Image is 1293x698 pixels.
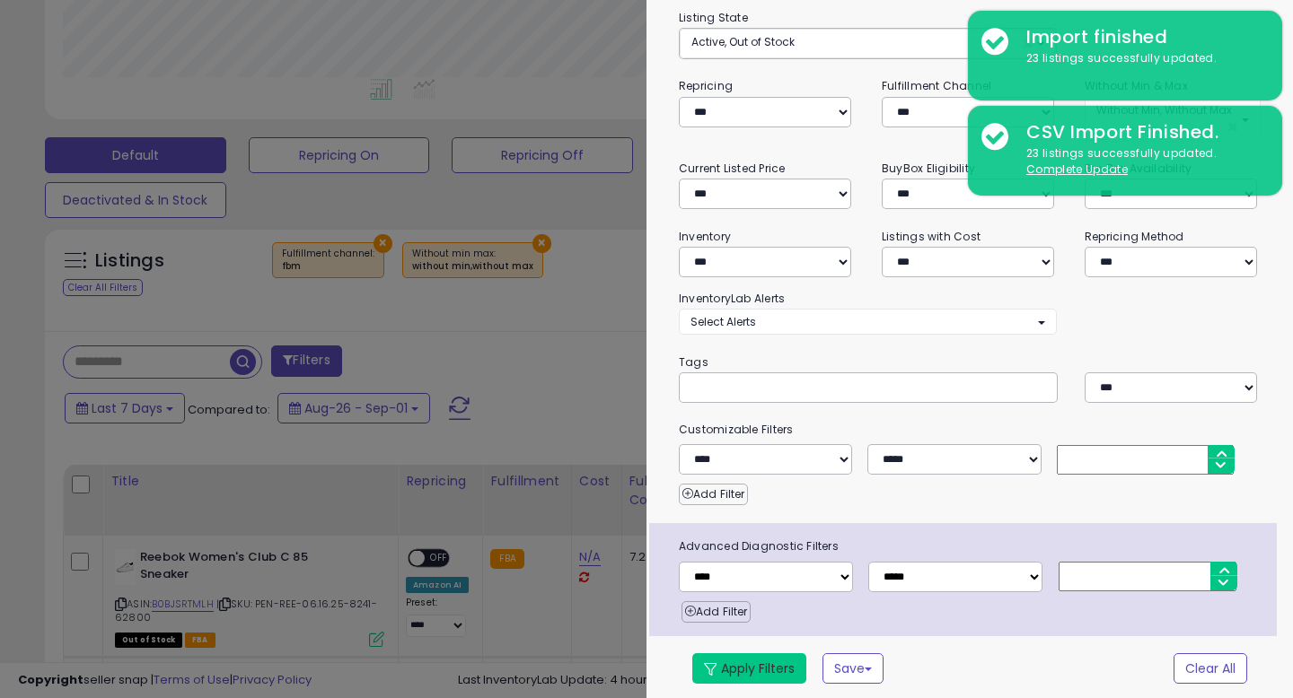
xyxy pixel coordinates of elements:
small: Current Listed Price [679,161,785,176]
small: Repricing Method [1085,229,1184,244]
button: Active, Out of Stock × [680,29,1056,58]
small: BuyBox Eligibility [882,161,975,176]
span: Active, Out of Stock [691,34,795,49]
div: 23 listings successfully updated. [1013,50,1269,67]
span: Select Alerts [690,314,756,329]
div: 23 listings successfully updated. [1013,145,1269,179]
small: Listing State [679,10,748,25]
u: Complete Update [1026,161,1128,177]
button: Select Alerts [679,309,1057,335]
button: Save [822,653,884,684]
div: Import finished [1013,24,1269,50]
small: Customizable Filters [665,420,1274,440]
div: CSV Import Finished. [1013,119,1269,145]
span: Advanced Diagnostic Filters [665,537,1277,556]
button: Clear All [1174,653,1247,684]
span: Without Min, Without Max [1096,102,1232,118]
small: Inventory [679,229,731,244]
button: Apply Filters [692,653,806,684]
small: InventoryLab Alerts [679,291,785,306]
small: Repricing [679,78,733,93]
button: Add Filter [679,484,748,505]
button: Add Filter [682,601,751,623]
small: Listings with Cost [882,229,981,244]
small: Tags [665,353,1274,372]
small: Fulfillment Channel [882,78,991,93]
